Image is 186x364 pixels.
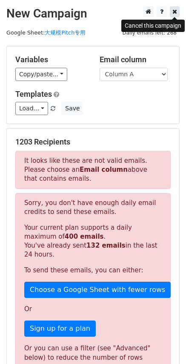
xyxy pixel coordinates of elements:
[15,90,52,98] a: Templates
[6,6,180,21] h2: New Campaign
[143,323,186,364] iframe: Chat Widget
[119,29,180,36] a: Daily emails left: 268
[24,344,162,363] div: Or you can use a filter (see "Advanced" below) to reduce the number of rows
[24,321,96,337] a: Sign up for a plan
[15,102,48,115] a: Load...
[45,29,86,36] a: 大规模Pitch专用
[15,137,171,147] h5: 1203 Recipients
[15,151,171,189] p: It looks like these are not valid emails. Please choose an above that contains emails.
[24,305,162,314] p: Or
[24,282,171,298] a: Choose a Google Sheet with fewer rows
[15,68,67,81] a: Copy/paste...
[24,266,162,275] p: To send these emails, you can either:
[119,28,180,38] span: Daily emails left: 268
[61,102,83,115] button: Save
[86,242,126,249] strong: 132 emails
[80,166,128,173] strong: Email column
[121,20,185,32] div: Cancel this campaign
[15,55,87,64] h5: Variables
[24,199,162,217] p: Sorry, you don't have enough daily email credits to send these emails.
[65,233,104,240] strong: 400 emails
[100,55,171,64] h5: Email column
[143,323,186,364] div: 聊天小组件
[24,223,162,259] p: Your current plan supports a daily maximum of . You've already sent in the last 24 hours.
[6,29,86,36] small: Google Sheet:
